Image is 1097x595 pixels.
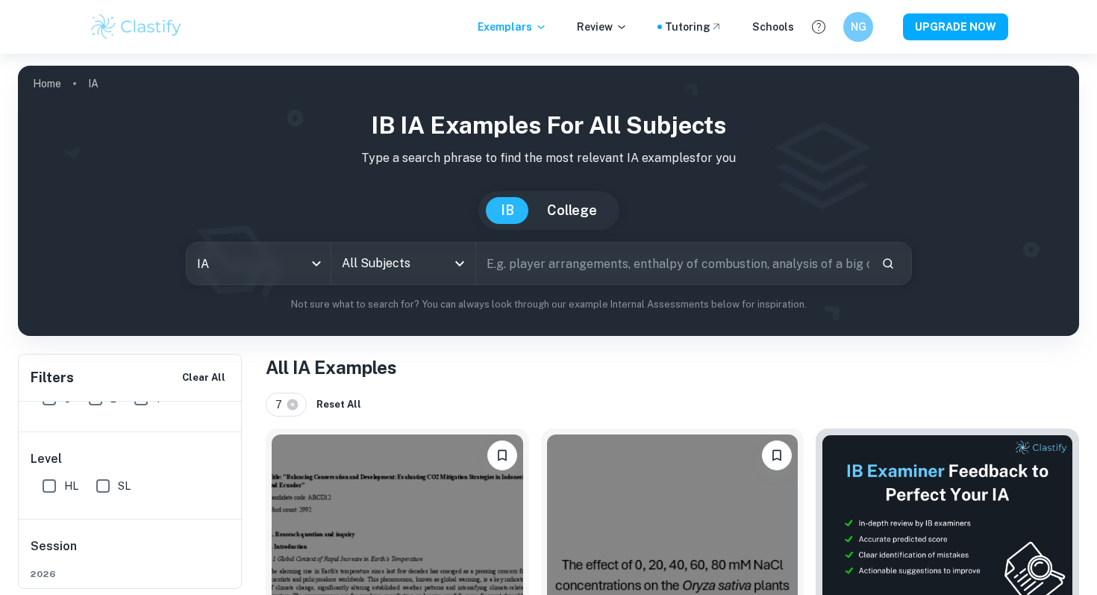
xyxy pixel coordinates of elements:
span: 7 [275,396,289,413]
div: IA [187,243,331,284]
button: Search [875,251,901,276]
img: profile cover [18,66,1079,336]
span: SL [118,478,131,494]
button: Help and Feedback [806,14,831,40]
a: Tutoring [665,19,722,35]
h6: NG [850,19,867,35]
span: 2026 [31,567,231,581]
p: Type a search phrase to find the most relevant IA examples for you [30,149,1067,167]
img: Clastify logo [89,12,184,42]
button: Reset All [313,393,365,416]
p: IA [88,75,99,92]
p: Not sure what to search for? You can always look through our example Internal Assessments below f... [30,297,1067,312]
h6: Level [31,450,231,468]
h1: All IA Examples [266,354,1079,381]
span: HL [64,478,78,494]
p: Exemplars [478,19,547,35]
button: IB [486,197,529,224]
button: UPGRADE NOW [903,13,1008,40]
h6: Filters [31,367,74,388]
a: Home [33,73,61,94]
a: Schools [752,19,794,35]
button: Clear All [178,367,229,389]
div: 7 [266,393,307,417]
h6: Session [31,538,231,567]
p: Review [577,19,628,35]
button: Bookmark [762,440,792,470]
button: NG [843,12,873,42]
button: Bookmark [487,440,517,470]
button: Open [449,253,470,274]
input: E.g. player arrangements, enthalpy of combustion, analysis of a big city... [476,243,869,284]
button: College [532,197,612,224]
h1: IB IA examples for all subjects [30,108,1067,143]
